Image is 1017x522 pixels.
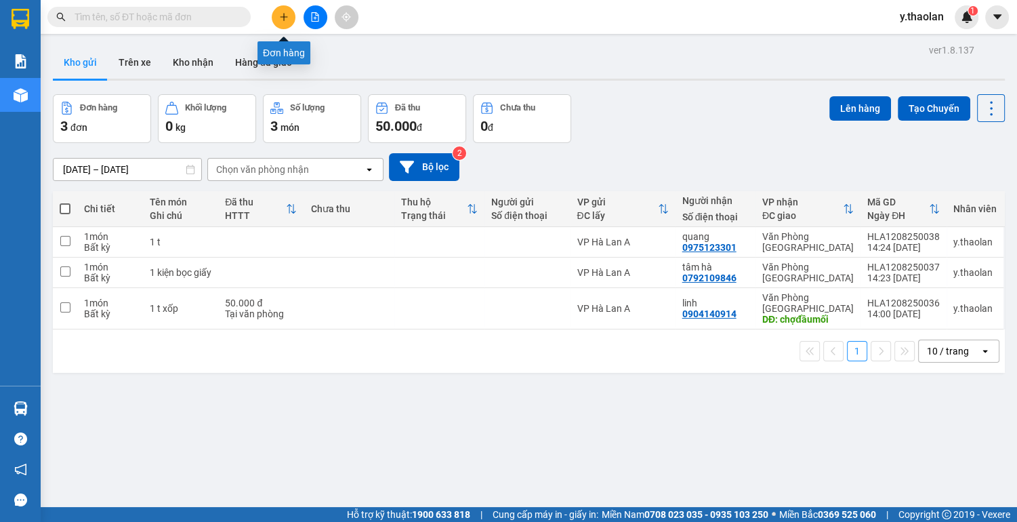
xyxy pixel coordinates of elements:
[84,298,136,308] div: 1 món
[488,122,493,133] span: đ
[53,94,151,143] button: Đơn hàng3đơn
[263,94,361,143] button: Số lượng3món
[942,510,951,519] span: copyright
[779,507,876,522] span: Miền Bắc
[867,197,929,207] div: Mã GD
[762,262,854,283] div: Văn Phòng [GEOGRAPHIC_DATA]
[53,46,108,79] button: Kho gửi
[867,273,940,283] div: 14:23 [DATE]
[970,6,975,16] span: 1
[991,11,1003,23] span: caret-down
[347,507,470,522] span: Hỗ trợ kỹ thuật:
[644,509,768,520] strong: 0708 023 035 - 0935 103 250
[56,12,66,22] span: search
[335,5,358,29] button: aim
[985,5,1009,29] button: caret-down
[898,96,970,121] button: Tạo Chuyến
[847,341,867,361] button: 1
[281,122,299,133] span: món
[929,43,974,58] div: ver 1.8.137
[867,298,940,308] div: HLA1208250036
[860,191,947,227] th: Toggle SortBy
[953,267,997,278] div: y.thaolan
[682,262,749,273] div: tâm hà
[375,118,417,134] span: 50.000
[150,210,212,221] div: Ghi chú
[886,507,888,522] span: |
[225,210,286,221] div: HTTT
[473,94,571,143] button: Chưa thu0đ
[304,5,327,29] button: file-add
[682,212,749,222] div: Số điện thoại
[577,303,668,314] div: VP Hà Lan A
[480,118,488,134] span: 0
[829,96,891,121] button: Lên hàng
[14,463,27,476] span: notification
[84,273,136,283] div: Bất kỳ
[417,122,422,133] span: đ
[158,94,256,143] button: Khối lượng0kg
[953,303,997,314] div: y.thaolan
[772,512,776,517] span: ⚪️
[150,197,212,207] div: Tên món
[682,308,736,319] div: 0904140914
[480,507,482,522] span: |
[75,9,234,24] input: Tìm tên, số ĐT hoặc mã đơn
[682,195,749,206] div: Người nhận
[394,191,484,227] th: Toggle SortBy
[14,54,28,68] img: solution-icon
[216,163,309,176] div: Chọn văn phòng nhận
[150,267,212,278] div: 1 kiện bọc giấy
[310,203,387,214] div: Chưa thu
[682,242,736,253] div: 0975123301
[225,308,297,319] div: Tại văn phòng
[755,191,860,227] th: Toggle SortBy
[272,5,295,29] button: plus
[364,164,375,175] svg: open
[150,237,212,247] div: 1 t
[818,509,876,520] strong: 0369 525 060
[682,231,749,242] div: quang
[270,118,278,134] span: 3
[682,273,736,283] div: 0792109846
[762,292,854,314] div: Văn Phòng [GEOGRAPHIC_DATA]
[341,12,351,22] span: aim
[762,314,854,325] div: DĐ: chợđầumối
[762,197,843,207] div: VP nhận
[225,197,286,207] div: Đã thu
[14,494,27,506] span: message
[14,433,27,445] span: question-circle
[577,237,668,247] div: VP Hà Lan A
[577,210,657,221] div: ĐC lấy
[389,153,459,181] button: Bộ lọc
[867,262,940,273] div: HLA1208250037
[867,231,940,242] div: HLA1208250038
[401,210,467,221] div: Trạng thái
[12,9,29,29] img: logo-vxr
[395,103,420,113] div: Đã thu
[682,298,749,308] div: linh
[602,507,768,522] span: Miền Nam
[84,242,136,253] div: Bất kỳ
[927,344,969,358] div: 10 / trang
[491,197,563,207] div: Người gửi
[225,298,297,308] div: 50.000 đ
[108,46,162,79] button: Trên xe
[84,308,136,319] div: Bất kỳ
[14,401,28,416] img: warehouse-icon
[14,88,28,102] img: warehouse-icon
[162,46,224,79] button: Kho nhận
[290,103,325,113] div: Số lượng
[577,267,668,278] div: VP Hà Lan A
[493,507,598,522] span: Cung cấp máy in - giấy in:
[453,146,466,160] sup: 2
[762,210,843,221] div: ĐC giao
[570,191,675,227] th: Toggle SortBy
[867,308,940,319] div: 14:00 [DATE]
[368,94,466,143] button: Đã thu50.000đ
[953,237,997,247] div: y.thaolan
[80,103,117,113] div: Đơn hàng
[84,231,136,242] div: 1 món
[401,197,467,207] div: Thu hộ
[867,242,940,253] div: 14:24 [DATE]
